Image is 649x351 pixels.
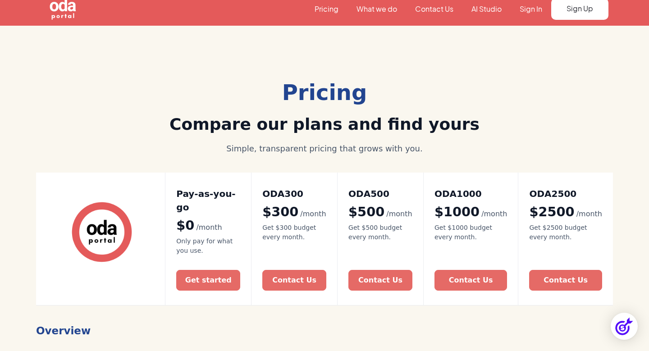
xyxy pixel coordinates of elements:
h2: ODA300 [262,187,326,201]
div: Contact Us [544,275,588,286]
h2: ODA1000 [434,187,507,201]
h1: Overview [36,316,613,341]
a: Sign In [511,4,551,14]
div: Contact Us [449,275,493,286]
div: Pricing [151,76,498,109]
a: Pricing [306,4,347,14]
div: Get $300 budget every month. [262,223,326,242]
h2: ODA2500 [529,187,602,201]
a: Get started [176,270,240,291]
a: Contact Us [406,4,462,14]
a: AI Studio [462,4,511,14]
div: $2500 [529,204,602,220]
div: Only pay for what you use. [176,237,240,255]
div: Get $1000 budget every month. [434,223,507,242]
div: $0 [176,218,240,233]
span: /month [576,210,602,218]
div: Get $500 budget every month. [348,223,412,242]
div: $1000 [434,204,507,220]
div: Get started [185,275,232,286]
h2: Compare our plans and find yours [151,114,498,135]
div: $500 [348,204,412,220]
div: Contact Us [358,275,402,286]
div: Sign Up [567,4,593,14]
div: $300 [262,204,326,220]
h2: Pay-as-you-go [176,187,240,214]
a: Contact Us [529,270,602,291]
a: Contact Us [262,270,326,291]
span: /month [481,210,507,218]
a: Contact Us [434,270,507,291]
a: What we do [347,4,406,14]
div: Get $2500 budget every month. [529,223,602,242]
div: Simple, transparent pricing that grows with you. [151,142,498,155]
span: /month [386,210,412,218]
div: Contact Us [272,275,316,286]
span: /month [196,223,222,232]
span: /month [300,210,326,218]
h2: ODA500 [348,187,412,201]
a: Contact Us [348,270,412,291]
